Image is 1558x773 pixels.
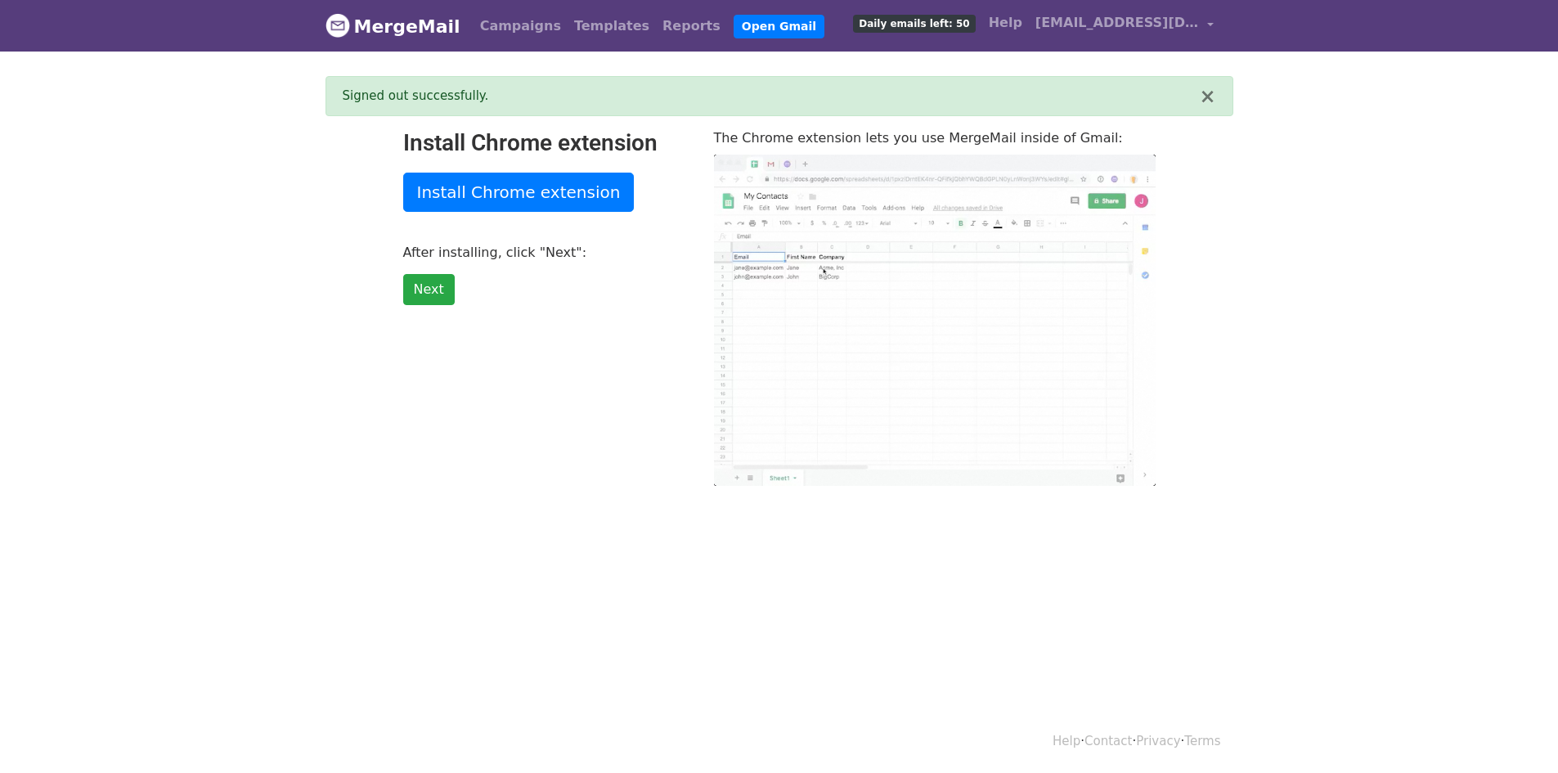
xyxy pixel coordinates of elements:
[846,7,981,39] a: Daily emails left: 50
[403,173,635,212] a: Install Chrome extension
[403,274,455,305] a: Next
[853,15,975,33] span: Daily emails left: 50
[734,15,824,38] a: Open Gmail
[1136,734,1180,748] a: Privacy
[656,10,727,43] a: Reports
[1184,734,1220,748] a: Terms
[403,129,689,157] h2: Install Chrome extension
[326,13,350,38] img: MergeMail logo
[1035,13,1199,33] span: [EMAIL_ADDRESS][DOMAIN_NAME]
[1084,734,1132,748] a: Contact
[982,7,1029,39] a: Help
[403,244,689,261] p: After installing, click "Next":
[1053,734,1080,748] a: Help
[714,129,1156,146] p: The Chrome extension lets you use MergeMail inside of Gmail:
[1029,7,1220,45] a: [EMAIL_ADDRESS][DOMAIN_NAME]
[1199,87,1215,106] button: ×
[326,9,460,43] a: MergeMail
[474,10,568,43] a: Campaigns
[568,10,656,43] a: Templates
[343,87,1200,106] div: Signed out successfully.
